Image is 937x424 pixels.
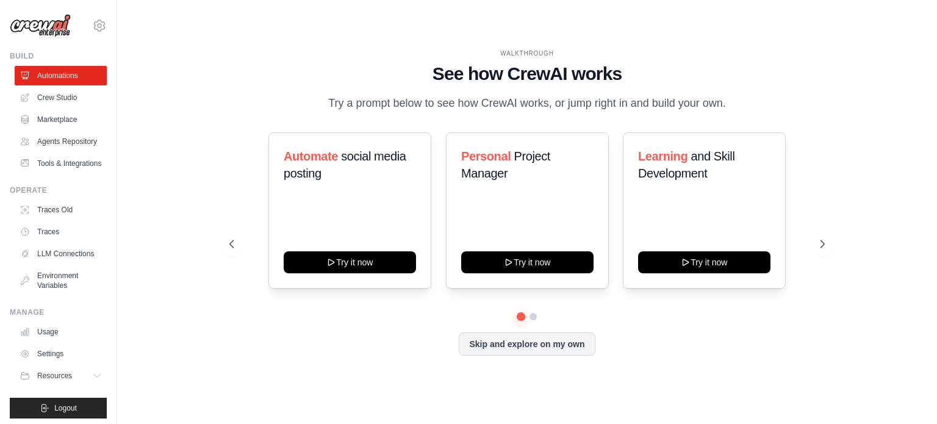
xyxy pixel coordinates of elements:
h1: See how CrewAI works [229,63,825,85]
div: Build [10,51,107,61]
a: LLM Connections [15,244,107,264]
a: Environment Variables [15,266,107,295]
a: Crew Studio [15,88,107,107]
span: social media posting [284,149,406,180]
button: Skip and explore on my own [459,332,595,356]
a: Marketplace [15,110,107,129]
img: Logo [10,14,71,37]
button: Try it now [284,251,416,273]
a: Settings [15,344,107,364]
a: Traces [15,222,107,242]
button: Try it now [461,251,594,273]
a: Usage [15,322,107,342]
span: and Skill Development [638,149,734,180]
p: Try a prompt below to see how CrewAI works, or jump right in and build your own. [322,95,732,112]
div: Operate [10,185,107,195]
span: Resources [37,371,72,381]
button: Logout [10,398,107,419]
span: Project Manager [461,149,550,180]
a: Tools & Integrations [15,154,107,173]
iframe: Chat Widget [876,365,937,424]
button: Resources [15,366,107,386]
span: Personal [461,149,511,163]
button: Try it now [638,251,770,273]
div: WALKTHROUGH [229,49,825,58]
span: Automate [284,149,338,163]
a: Agents Repository [15,132,107,151]
span: Learning [638,149,687,163]
div: Manage [10,307,107,317]
a: Traces Old [15,200,107,220]
span: Logout [54,403,77,413]
a: Automations [15,66,107,85]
